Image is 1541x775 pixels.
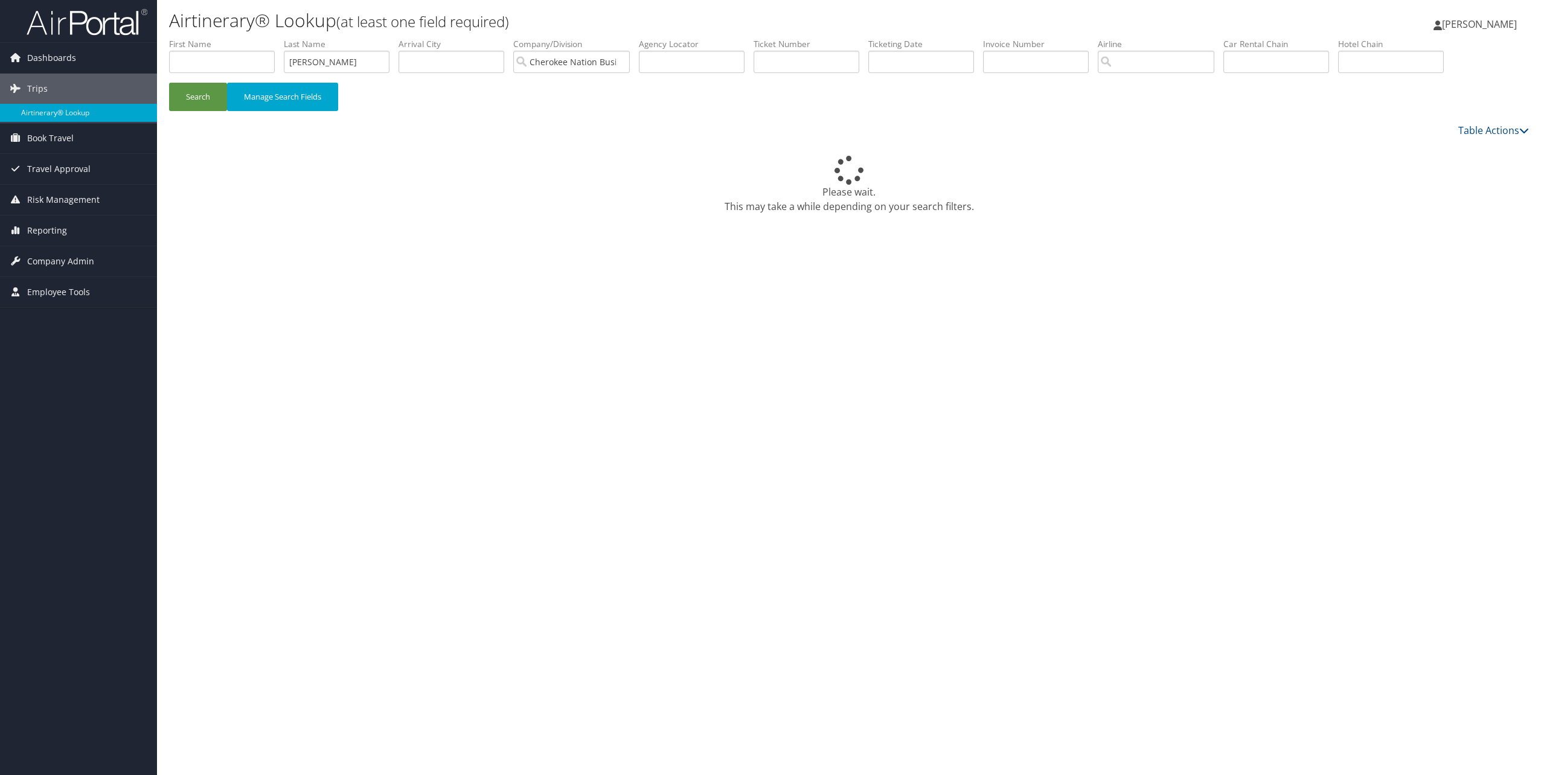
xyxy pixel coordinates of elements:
span: Company Admin [27,246,94,276]
button: Search [169,83,227,111]
span: [PERSON_NAME] [1442,18,1517,31]
label: Arrival City [399,38,513,50]
small: (at least one field required) [336,11,509,31]
label: Agency Locator [639,38,754,50]
span: Risk Management [27,185,100,215]
label: First Name [169,38,284,50]
span: Travel Approval [27,154,91,184]
label: Airline [1098,38,1223,50]
a: [PERSON_NAME] [1434,6,1529,42]
img: airportal-logo.png [27,8,147,36]
span: Dashboards [27,43,76,73]
a: Table Actions [1458,124,1529,137]
span: Reporting [27,215,67,246]
span: Trips [27,74,48,104]
label: Car Rental Chain [1223,38,1338,50]
label: Last Name [284,38,399,50]
div: Please wait. This may take a while depending on your search filters. [169,156,1529,214]
label: Ticketing Date [868,38,983,50]
label: Company/Division [513,38,639,50]
span: Employee Tools [27,277,90,307]
span: Book Travel [27,123,74,153]
button: Manage Search Fields [227,83,338,111]
label: Invoice Number [983,38,1098,50]
label: Ticket Number [754,38,868,50]
h1: Airtinerary® Lookup [169,8,1075,33]
label: Hotel Chain [1338,38,1453,50]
